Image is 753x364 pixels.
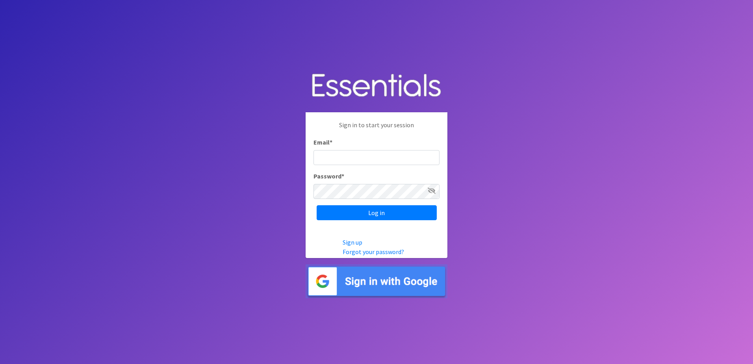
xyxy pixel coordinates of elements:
[317,205,437,220] input: Log in
[306,66,447,106] img: Human Essentials
[313,137,332,147] label: Email
[343,248,404,256] a: Forgot your password?
[313,120,440,137] p: Sign in to start your session
[313,171,344,181] label: Password
[341,172,344,180] abbr: required
[306,264,447,299] img: Sign in with Google
[330,138,332,146] abbr: required
[343,238,362,246] a: Sign up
